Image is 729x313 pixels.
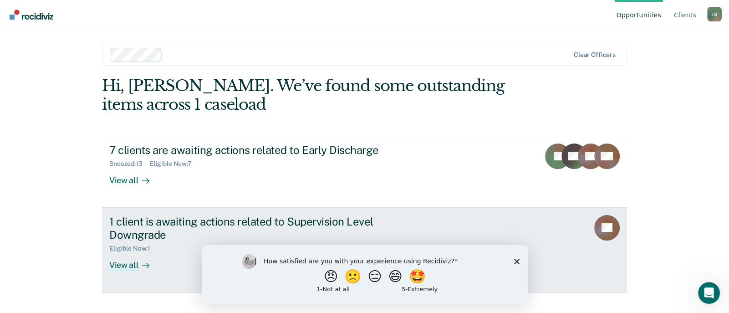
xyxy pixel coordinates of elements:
a: 1 client is awaiting actions related to Supervision Level DowngradeEligible Now:1View all [102,208,627,292]
a: 7 clients are awaiting actions related to Early DischargeSnoozed:13Eligible Now:7View all [102,136,627,208]
iframe: Intercom live chat [698,282,720,304]
div: 1 client is awaiting actions related to Supervision Level Downgrade [109,215,429,241]
img: Recidiviz [10,10,53,20]
div: Hi, [PERSON_NAME]. We’ve found some outstanding items across 1 caseload [102,77,522,114]
div: View all [109,168,160,185]
div: 7 clients are awaiting actions related to Early Discharge [109,144,429,157]
div: Snoozed : 13 [109,160,150,168]
div: J S [707,7,722,21]
div: View all [109,252,160,270]
iframe: Survey by Kim from Recidiviz [202,245,528,304]
div: Clear officers [574,51,616,59]
button: Profile dropdown button [707,7,722,21]
div: Eligible Now : 1 [109,245,158,252]
div: Eligible Now : 7 [150,160,199,168]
